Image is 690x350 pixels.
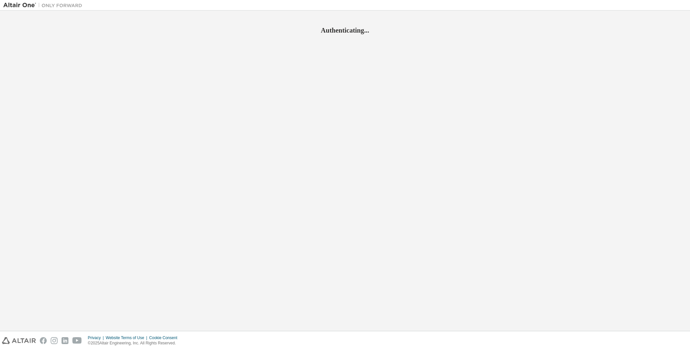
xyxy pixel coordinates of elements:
p: © 2025 Altair Engineering, Inc. All Rights Reserved. [88,340,181,346]
img: Altair One [3,2,86,9]
h2: Authenticating... [3,26,687,35]
div: Privacy [88,335,106,340]
div: Cookie Consent [149,335,181,340]
img: youtube.svg [72,337,82,344]
img: altair_logo.svg [2,337,36,344]
img: linkedin.svg [62,337,68,344]
div: Website Terms of Use [106,335,149,340]
img: facebook.svg [40,337,47,344]
img: instagram.svg [51,337,58,344]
